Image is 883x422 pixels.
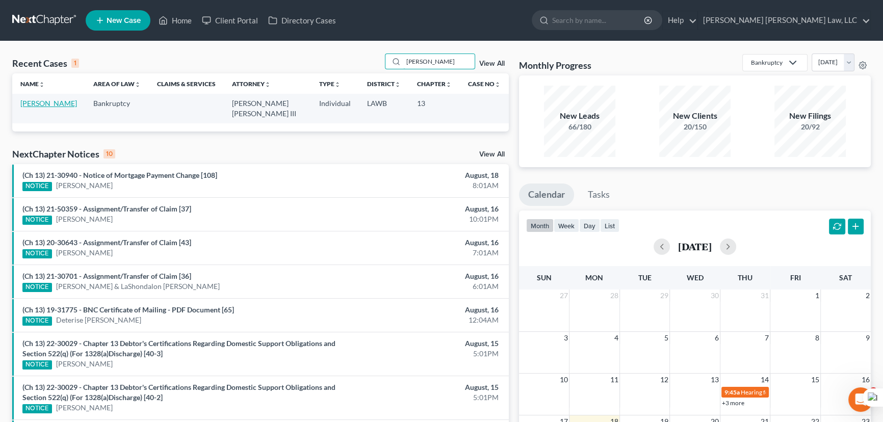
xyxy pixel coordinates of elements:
[751,58,783,67] div: Bankruptcy
[22,238,191,247] a: (Ch 13) 20-30643 - Assignment/Transfer of Claim [43]
[839,273,852,282] span: Sat
[232,80,271,88] a: Attorneyunfold_more
[367,80,401,88] a: Districtunfold_more
[347,338,499,349] div: August, 15
[347,170,499,180] div: August, 18
[403,54,475,69] input: Search by name...
[22,182,52,191] div: NOTICE
[659,289,669,302] span: 29
[197,11,263,30] a: Client Portal
[559,374,569,386] span: 10
[347,349,499,359] div: 5:01PM
[659,122,731,132] div: 20/150
[810,374,820,386] span: 15
[613,332,619,344] span: 4
[22,283,52,292] div: NOTICE
[526,219,554,232] button: month
[468,80,501,88] a: Case Nounfold_more
[107,17,141,24] span: New Case
[663,11,697,30] a: Help
[579,183,619,206] a: Tasks
[446,82,452,88] i: unfold_more
[537,273,552,282] span: Sun
[334,82,341,88] i: unfold_more
[869,387,877,395] span: 4
[559,289,569,302] span: 27
[760,289,770,302] span: 31
[22,305,234,314] a: (Ch 13) 19-31775 - BNC Certificate of Mailing - PDF Document [65]
[609,289,619,302] span: 28
[738,273,752,282] span: Thu
[479,151,505,158] a: View All
[395,82,401,88] i: unfold_more
[774,110,846,122] div: New Filings
[544,122,615,132] div: 66/180
[554,219,579,232] button: week
[39,82,45,88] i: unfold_more
[552,11,645,30] input: Search by name...
[659,374,669,386] span: 12
[319,80,341,88] a: Typeunfold_more
[814,289,820,302] span: 1
[71,59,79,68] div: 1
[347,315,499,325] div: 12:04AM
[865,289,871,302] span: 2
[20,80,45,88] a: Nameunfold_more
[519,183,574,206] a: Calendar
[56,248,113,258] a: [PERSON_NAME]
[722,399,744,407] a: +3 more
[519,59,591,71] h3: Monthly Progress
[22,360,52,370] div: NOTICE
[544,110,615,122] div: New Leads
[22,404,52,413] div: NOTICE
[12,148,115,160] div: NextChapter Notices
[224,94,311,123] td: [PERSON_NAME] [PERSON_NAME] III
[56,214,113,224] a: [PERSON_NAME]
[85,94,149,123] td: Bankruptcy
[22,171,217,179] a: (Ch 13) 21-30940 - Notice of Mortgage Payment Change [108]
[22,383,335,402] a: (Ch 13) 22-30029 - Chapter 13 Debtor's Certifications Regarding Domestic Support Obligations and ...
[686,273,703,282] span: Wed
[678,241,712,252] h2: [DATE]
[347,271,499,281] div: August, 16
[347,281,499,292] div: 6:01AM
[814,332,820,344] span: 8
[698,11,870,30] a: [PERSON_NAME] [PERSON_NAME] Law, LLC
[563,332,569,344] span: 3
[663,332,669,344] span: 5
[22,339,335,358] a: (Ch 13) 22-30029 - Chapter 13 Debtor's Certifications Regarding Domestic Support Obligations and ...
[790,273,801,282] span: Fri
[417,80,452,88] a: Chapterunfold_more
[347,214,499,224] div: 10:01PM
[22,249,52,258] div: NOTICE
[585,273,603,282] span: Mon
[56,403,113,413] a: [PERSON_NAME]
[724,388,740,396] span: 9:45a
[347,305,499,315] div: August, 16
[760,374,770,386] span: 14
[103,149,115,159] div: 10
[311,94,359,123] td: Individual
[153,11,197,30] a: Home
[479,60,505,67] a: View All
[609,374,619,386] span: 11
[135,82,141,88] i: unfold_more
[347,204,499,214] div: August, 16
[347,180,499,191] div: 8:01AM
[22,216,52,225] div: NOTICE
[409,94,460,123] td: 13
[149,73,224,94] th: Claims & Services
[848,387,873,412] iframe: Intercom live chat
[659,110,731,122] div: New Clients
[20,99,77,108] a: [PERSON_NAME]
[861,374,871,386] span: 16
[56,359,113,369] a: [PERSON_NAME]
[56,180,113,191] a: [PERSON_NAME]
[263,11,341,30] a: Directory Cases
[710,289,720,302] span: 30
[93,80,141,88] a: Area of Lawunfold_more
[710,374,720,386] span: 13
[56,315,141,325] a: Deterise [PERSON_NAME]
[347,238,499,248] div: August, 16
[714,332,720,344] span: 6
